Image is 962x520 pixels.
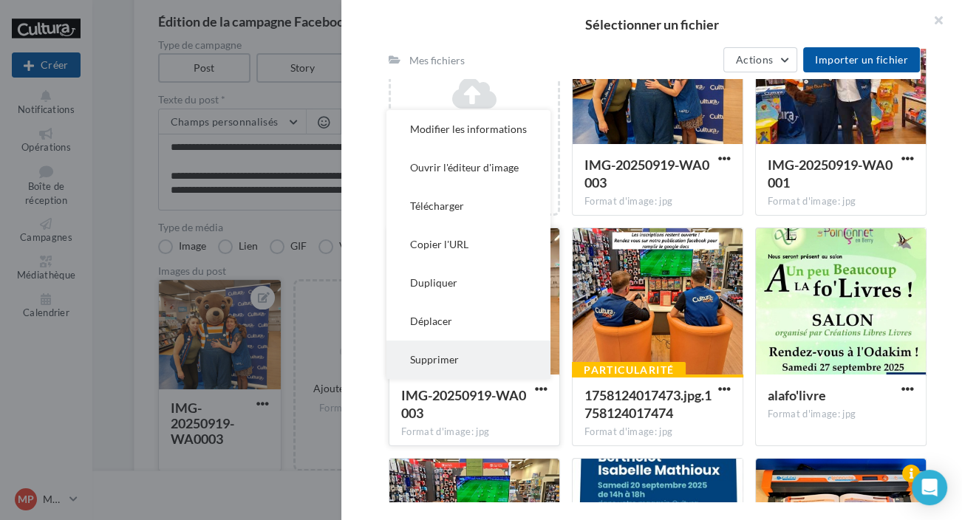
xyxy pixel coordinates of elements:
[401,387,526,421] span: IMG-20250919-WA0003
[815,53,908,66] span: Importer un fichier
[768,195,914,208] div: Format d'image: jpg
[386,187,550,225] button: Télécharger
[803,47,920,72] button: Importer un fichier
[409,53,465,68] div: Mes fichiers
[584,157,709,191] span: IMG-20250919-WA0003
[386,302,550,341] button: Déplacer
[386,110,550,148] button: Modifier les informations
[584,195,731,208] div: Format d'image: jpg
[768,387,826,403] span: alafo'livre
[386,264,550,302] button: Dupliquer
[386,148,550,187] button: Ouvrir l'éditeur d'image
[386,341,550,379] button: Supprimer
[572,362,686,378] div: Particularité
[584,387,712,421] span: 1758124017473.jpg.1758124017474
[723,47,797,72] button: Actions
[584,425,731,439] div: Format d'image: jpg
[365,18,938,31] h2: Sélectionner un fichier
[401,425,547,439] div: Format d'image: jpg
[912,470,947,505] div: Open Intercom Messenger
[736,53,773,66] span: Actions
[768,408,914,421] div: Format d'image: jpg
[768,157,893,191] span: IMG-20250919-WA0001
[386,225,550,264] button: Copier l'URL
